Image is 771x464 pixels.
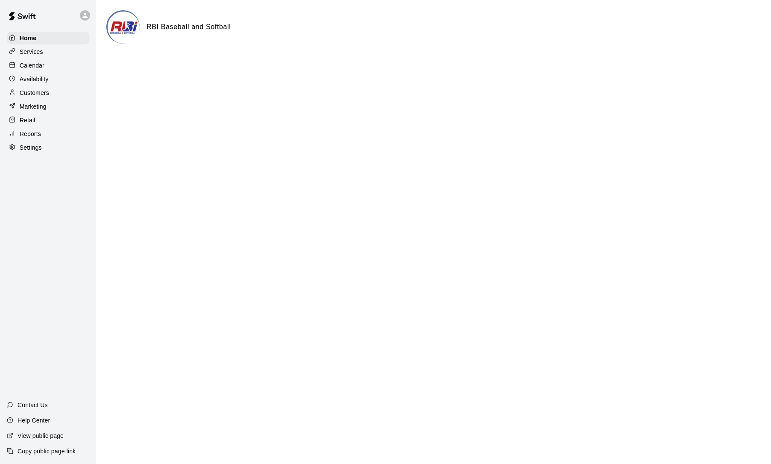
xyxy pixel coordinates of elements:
[20,116,35,124] p: Retail
[20,89,49,97] p: Customers
[7,86,89,99] a: Customers
[108,12,140,44] img: RBI Baseball and Softball logo
[7,127,89,140] a: Reports
[18,401,48,409] p: Contact Us
[7,45,89,58] a: Services
[20,34,37,42] p: Home
[20,75,49,83] p: Availability
[7,73,89,86] a: Availability
[147,21,231,33] h6: RBI Baseball and Softball
[18,416,50,425] p: Help Center
[20,61,44,70] p: Calendar
[7,59,89,72] a: Calendar
[20,143,42,152] p: Settings
[7,141,89,154] a: Settings
[7,100,89,113] a: Marketing
[7,32,89,44] a: Home
[7,114,89,127] a: Retail
[20,102,47,111] p: Marketing
[18,447,76,455] p: Copy public page link
[20,47,43,56] p: Services
[18,431,64,440] p: View public page
[20,130,41,138] p: Reports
